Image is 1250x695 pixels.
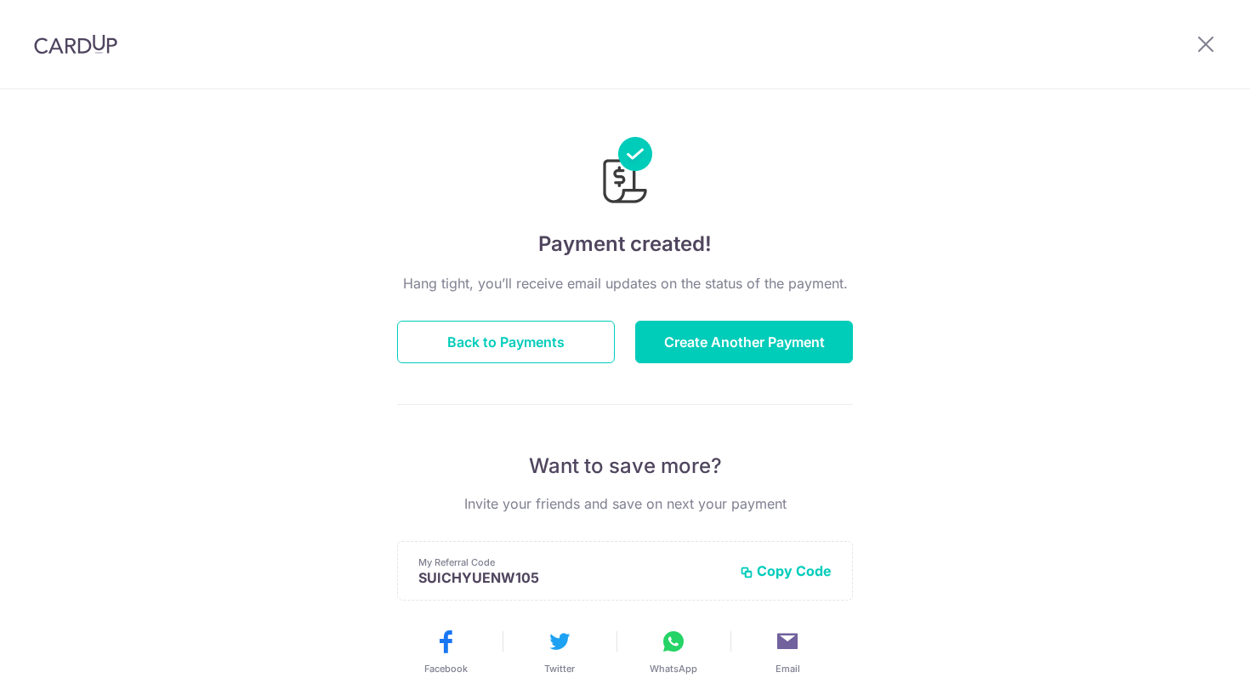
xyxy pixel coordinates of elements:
[623,628,724,675] button: WhatsApp
[740,562,832,579] button: Copy Code
[635,321,853,363] button: Create Another Payment
[418,569,726,586] p: SUICHYUENW105
[544,662,575,675] span: Twitter
[418,555,726,569] p: My Referral Code
[776,662,800,675] span: Email
[424,662,468,675] span: Facebook
[397,273,853,293] p: Hang tight, you’ll receive email updates on the status of the payment.
[397,321,615,363] button: Back to Payments
[737,628,838,675] button: Email
[598,137,652,208] img: Payments
[397,453,853,480] p: Want to save more?
[509,628,610,675] button: Twitter
[397,493,853,514] p: Invite your friends and save on next your payment
[34,34,117,54] img: CardUp
[397,229,853,259] h4: Payment created!
[650,662,697,675] span: WhatsApp
[395,628,496,675] button: Facebook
